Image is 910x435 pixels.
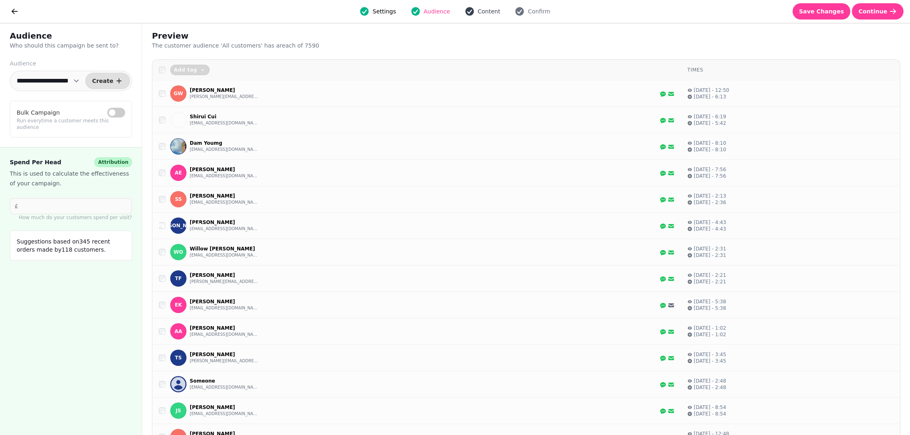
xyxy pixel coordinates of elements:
p: [DATE] - 3:45 [694,351,726,358]
span: Audience [424,7,450,15]
p: Willow [PERSON_NAME] [190,246,259,252]
p: [DATE] - 1:02 [694,325,726,331]
p: [PERSON_NAME] [190,325,259,331]
p: [DATE] - 2:48 [694,378,726,384]
div: Attribution [94,157,132,167]
p: [DATE] - 5:38 [694,305,726,311]
p: Dam Youmg [190,140,259,146]
span: Continue [858,9,887,14]
button: [PERSON_NAME][EMAIL_ADDRESS][PERSON_NAME][DOMAIN_NAME] [190,358,259,364]
p: [DATE] - 2:31 [694,246,726,252]
span: Spend Per Head [10,157,61,167]
img: D Y [171,139,186,154]
button: [PERSON_NAME][EMAIL_ADDRESS][DOMAIN_NAME] [190,94,259,100]
p: [DATE] - 3:45 [694,358,726,364]
p: [DATE] - 8:54 [694,404,726,411]
button: [EMAIL_ADDRESS][DOMAIN_NAME] [190,120,259,126]
p: [DATE] - 2:48 [694,384,726,391]
div: Times [687,67,893,73]
span: JS [175,408,181,413]
span: Add tag [174,67,197,72]
span: Confirm [528,7,550,15]
p: [DATE] - 8:10 [694,140,726,146]
p: [DATE] - 7:56 [694,173,726,179]
p: [PERSON_NAME] [190,193,259,199]
button: Continue [852,3,903,20]
p: [PERSON_NAME] [190,87,259,94]
label: Bulk Campaign [17,108,60,117]
span: AA [175,328,182,334]
p: [DATE] - 7:56 [694,166,726,173]
p: Shirui Cui [190,113,259,120]
p: [DATE] - 2:21 [694,278,726,285]
button: [PERSON_NAME][EMAIL_ADDRESS][PERSON_NAME][DOMAIN_NAME] [190,278,259,285]
button: Save Changes [793,3,851,20]
span: Settings [373,7,396,15]
p: [DATE] - 8:10 [694,146,726,153]
button: Create [85,73,130,89]
button: go back [6,3,23,20]
p: [DATE] - 1:02 [694,331,726,338]
p: [PERSON_NAME] [190,166,259,173]
p: [DATE] - 5:38 [694,298,726,305]
span: Create [92,78,113,84]
p: This is used to calculate the effectiveness of your campaign. [10,169,132,188]
span: SC [175,117,182,123]
span: GW [173,91,183,96]
p: [PERSON_NAME] [190,298,259,305]
span: TS [175,355,182,361]
p: [DATE] - 12:50 [694,87,729,94]
p: [DATE] - 4:43 [694,226,726,232]
span: Content [478,7,500,15]
p: [DATE] - 2:36 [694,199,726,206]
button: [EMAIL_ADDRESS][DOMAIN_NAME] [190,226,259,232]
h2: Preview [152,30,308,41]
p: [DATE] - 2:31 [694,252,726,259]
span: EK [175,302,182,308]
p: [DATE] - 5:42 [694,120,726,126]
p: [DATE] - 6:19 [694,113,726,120]
p: [PERSON_NAME] [190,351,259,358]
button: [EMAIL_ADDRESS][DOMAIN_NAME] [190,146,259,153]
p: [DATE] - 2:13 [694,193,726,199]
button: [EMAIL_ADDRESS][DOMAIN_NAME] [190,331,259,338]
button: [EMAIL_ADDRESS][DOMAIN_NAME] [190,252,259,259]
p: [DATE] - 8:54 [694,411,726,417]
p: [DATE] - 2:21 [694,272,726,278]
span: TF [175,276,182,281]
p: Who should this campaign be sent to? [10,41,132,50]
button: Add tag [170,65,210,75]
button: [EMAIL_ADDRESS][DOMAIN_NAME] [190,411,259,417]
span: AE [175,170,182,176]
h2: Audience [10,30,132,41]
button: [EMAIL_ADDRESS][DOMAIN_NAME] [190,199,259,206]
p: [DATE] - 6:13 [694,94,726,100]
p: Run everytime a customer meets this audience [17,117,125,130]
p: [PERSON_NAME] [190,219,259,226]
button: [EMAIL_ADDRESS][DOMAIN_NAME] [190,305,259,311]
span: [PERSON_NAME] [156,223,201,228]
p: Someone [190,378,259,384]
button: [EMAIL_ADDRESS][DOMAIN_NAME] [190,173,259,179]
span: WO [173,249,183,255]
p: The customer audience ' All customers ' has a reach of 7590 [152,41,360,50]
p: How much do your customers spend per visit? [10,214,132,221]
p: [PERSON_NAME] [190,404,259,411]
label: Audience [10,59,132,67]
span: SS [175,196,182,202]
p: Suggestions based on 345 recent orders made by 118 customers. [17,237,125,254]
p: [PERSON_NAME] [190,272,259,278]
span: Save Changes [799,9,844,14]
p: [DATE] - 4:43 [694,219,726,226]
button: [EMAIL_ADDRESS][DOMAIN_NAME] [190,384,259,391]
